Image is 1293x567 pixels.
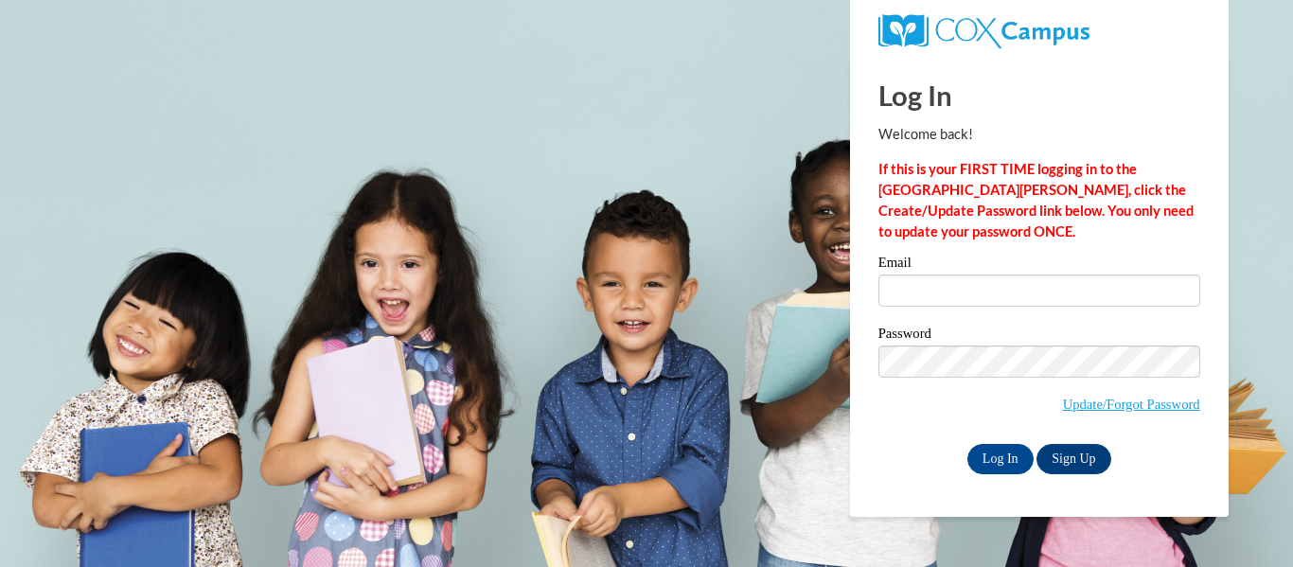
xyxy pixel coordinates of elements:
[878,14,1089,48] img: COX Campus
[878,327,1200,346] label: Password
[878,161,1194,239] strong: If this is your FIRST TIME logging in to the [GEOGRAPHIC_DATA][PERSON_NAME], click the Create/Upd...
[878,22,1089,38] a: COX Campus
[1036,444,1110,474] a: Sign Up
[878,256,1200,275] label: Email
[878,76,1200,115] h1: Log In
[1063,397,1200,412] a: Update/Forgot Password
[878,124,1200,145] p: Welcome back!
[967,444,1034,474] input: Log In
